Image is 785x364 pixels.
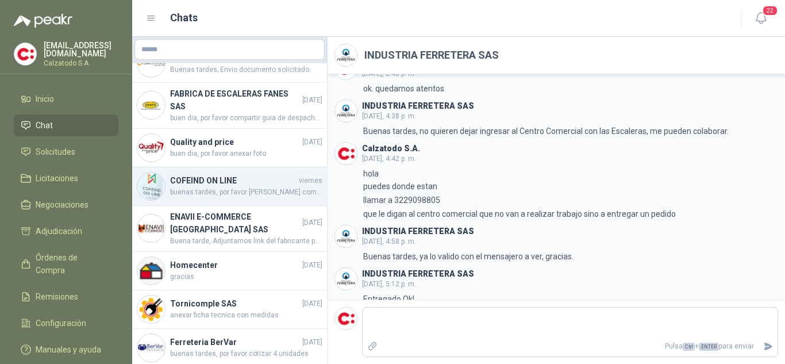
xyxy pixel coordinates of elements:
img: Logo peakr [14,14,72,28]
a: Licitaciones [14,167,118,189]
span: Buenas tardes; Envio documento solicitado. [170,64,322,75]
span: Negociaciones [36,198,88,211]
a: Chat [14,114,118,136]
h3: INDUSTRIA FERRETERA SAS [362,228,474,235]
p: Calzatodo S.A. [44,60,118,67]
a: Company LogoTornicomple SAS[DATE]anexar ficha tecnica con medidas [132,290,327,329]
a: Company LogoENAVII E-COMMERCE [GEOGRAPHIC_DATA] SAS[DATE]Buena tarde, Adjuntamos link del fabrica... [132,206,327,252]
label: Adjuntar archivos [363,336,382,357]
h4: FABRICA DE ESCALERAS FANES SAS [170,87,300,113]
span: ENTER [699,343,719,351]
img: Company Logo [335,268,357,290]
a: Company LogoFABRICA DE ESCALERAS FANES SAS[DATE]buen dia, por favor compartir guia de despacho y ... [132,83,327,129]
span: Buena tarde, Adjuntamos link del fabricante para validacion de especificaciones [URL][DOMAIN_NAME] [170,236,322,247]
h3: INDUSTRIA FERRETERA SAS [362,271,474,277]
span: Solicitudes [36,145,75,158]
span: anexar ficha tecnica con medidas [170,310,322,321]
img: Company Logo [137,91,165,119]
span: Ctrl [683,343,695,351]
a: Solicitudes [14,141,118,163]
span: Órdenes de Compra [36,251,107,277]
h4: Tornicomple SAS [170,297,300,310]
img: Company Logo [137,173,165,200]
h4: ENAVII E-COMMERCE [GEOGRAPHIC_DATA] SAS [170,210,300,236]
span: buenas tardes, por favor cotizar 4 unidades [170,348,322,359]
a: Company LogoHomecenter[DATE]gracias [132,252,327,290]
a: Manuales y ayuda [14,339,118,361]
span: buen dia, por favor anexar foto [170,148,322,159]
h4: Quality and price [170,136,300,148]
img: Company Logo [137,257,165,285]
span: [DATE] [302,260,322,271]
p: ok. quedamos atentos [363,82,444,95]
button: 22 [751,8,771,29]
h4: COFEIND ON LINE [170,174,297,187]
p: Entregado Ok! [363,293,414,305]
h3: Calzatodo S.A. [362,145,420,152]
a: Remisiones [14,286,118,308]
a: Órdenes de Compra [14,247,118,281]
img: Company Logo [335,100,357,122]
span: [DATE] [302,298,322,309]
a: Negociaciones [14,194,118,216]
p: Buenas tardes, ya lo valido con el mensajero a ver, gracias. [363,250,574,263]
span: Licitaciones [36,172,78,185]
span: Manuales y ayuda [36,343,101,356]
img: Company Logo [335,44,357,66]
img: Company Logo [137,134,165,162]
p: hola puedes donde estan [363,167,437,193]
span: gracias [170,271,322,282]
a: Adjudicación [14,220,118,242]
span: 22 [762,5,778,16]
span: [DATE], 2:43 p. m. [362,70,416,78]
span: Chat [36,119,53,132]
p: Pulsa + para enviar [382,336,759,357]
h2: INDUSTRIA FERRETERA SAS [364,47,499,63]
p: que le digan al centro comercial que no van a realizar trabajo sino a entregar un pedido [363,208,676,220]
span: [DATE], 4:38 p. m. [362,112,416,120]
a: Inicio [14,88,118,110]
a: Company LogoCOFEIND ON LINEviernesbuenas tardes, por favor [PERSON_NAME] como el que esta en la foto [132,167,327,206]
h4: Homecenter [170,259,300,271]
span: Configuración [36,317,86,329]
span: [DATE], 4:58 p. m. [362,237,416,246]
img: Company Logo [137,296,165,323]
a: Configuración [14,312,118,334]
a: Company LogoQuality and price[DATE]buen dia, por favor anexar foto [132,129,327,167]
span: Remisiones [36,290,78,303]
p: [EMAIL_ADDRESS][DOMAIN_NAME] [44,41,118,58]
span: Inicio [36,93,54,105]
span: Adjudicación [36,225,82,237]
img: Company Logo [137,49,165,77]
button: Enviar [759,336,778,357]
h1: Chats [170,10,198,26]
img: Company Logo [137,334,165,362]
h3: INDUSTRIA FERRETERA SAS [362,103,474,109]
img: Company Logo [14,43,36,65]
p: Buenas tardes, no quieren dejar ingresar al Centro Comercial con las Escaleras, me pueden colaborar. [363,125,729,137]
span: [DATE] [302,137,322,148]
img: Company Logo [335,308,357,329]
span: [DATE] [302,217,322,228]
span: [DATE], 5:12 p. m. [362,280,416,288]
span: [DATE], 4:42 p. m. [362,155,416,163]
img: Company Logo [137,214,165,242]
span: [DATE] [302,95,322,106]
span: [DATE] [302,337,322,348]
p: llamar a 3229098805 [363,194,440,206]
span: viernes [299,175,322,186]
span: buenas tardes, por favor [PERSON_NAME] como el que esta en la foto [170,187,322,198]
span: buen dia, por favor compartir guia de despacho y nombre de transportadora para hacer seguimiento ... [170,113,322,124]
h4: Ferreteria BerVar [170,336,300,348]
img: Company Logo [335,143,357,164]
img: Company Logo [335,225,357,247]
a: Company LogoFERROTOOLS S.A.S.[DATE]Buenas tardes; Envio documento solicitado. [132,44,327,83]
